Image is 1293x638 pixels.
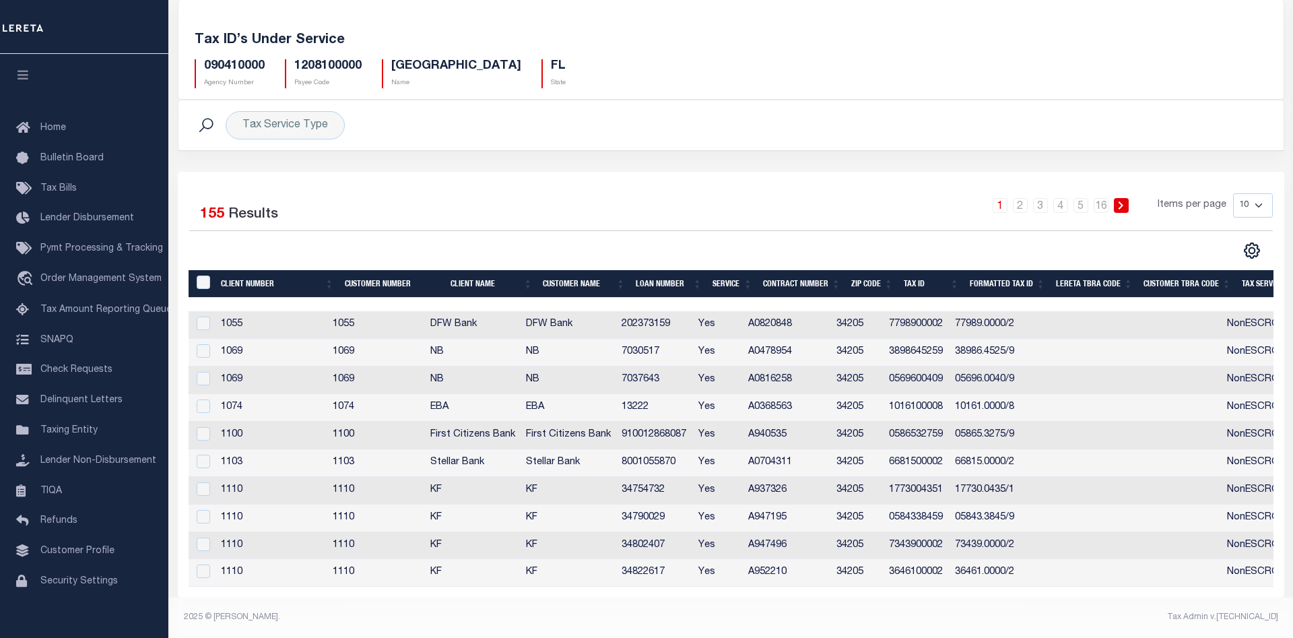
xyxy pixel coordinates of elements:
[950,559,1036,587] td: 36461.0000/2
[551,78,566,88] p: State
[693,339,743,366] td: Yes
[743,559,831,587] td: A952210
[327,422,425,449] td: 1100
[228,204,278,226] label: Results
[743,394,831,422] td: A0368563
[521,559,616,587] td: KF
[425,449,521,477] td: Stellar Bank
[327,449,425,477] td: 1103
[743,449,831,477] td: A0704311
[993,198,1007,213] a: 1
[616,505,692,532] td: 34790029
[884,505,949,532] td: 0584338459
[693,505,743,532] td: Yes
[294,78,362,88] p: Payee Code
[743,422,831,449] td: A940535
[40,184,77,193] span: Tax Bills
[1013,198,1028,213] a: 2
[40,154,104,163] span: Bulletin Board
[884,339,949,366] td: 3898645259
[884,311,949,339] td: 7798900002
[884,559,949,587] td: 3646100002
[425,339,521,366] td: NB
[40,274,162,284] span: Order Management System
[950,532,1036,560] td: 73439.0000/2
[521,339,616,366] td: NB
[693,449,743,477] td: Yes
[1138,270,1236,298] th: Customer TBRA Code: activate to sort column ascending
[204,59,265,74] h5: 090410000
[831,532,884,560] td: 34205
[215,532,327,560] td: 1110
[707,270,758,298] th: Service: activate to sort column ascending
[339,270,445,298] th: Customer Number
[693,394,743,422] td: Yes
[40,395,123,405] span: Delinquent Letters
[40,426,98,435] span: Taxing Entity
[521,477,616,505] td: KF
[616,449,692,477] td: 8001055870
[195,32,1267,49] h5: Tax ID’s Under Service
[630,270,707,298] th: Loan Number: activate to sort column ascending
[327,339,425,366] td: 1069
[327,366,425,394] td: 1069
[950,339,1036,366] td: 38986.4525/9
[327,505,425,532] td: 1110
[884,532,949,560] td: 7343900002
[831,366,884,394] td: 34205
[40,335,73,344] span: SNAPQ
[327,532,425,560] td: 1110
[950,311,1036,339] td: 77989.0000/2
[884,394,949,422] td: 1016100008
[758,270,846,298] th: Contract Number: activate to sort column ascending
[743,366,831,394] td: A0816258
[189,270,216,298] th: &nbsp;
[693,532,743,560] td: Yes
[616,311,692,339] td: 202373159
[40,516,77,525] span: Refunds
[521,311,616,339] td: DFW Bank
[425,394,521,422] td: EBA
[391,78,521,88] p: Name
[215,366,327,394] td: 1069
[846,270,898,298] th: Zip Code: activate to sort column ascending
[40,244,163,253] span: Pymt Processing & Tracking
[215,422,327,449] td: 1100
[200,208,224,222] span: 155
[215,449,327,477] td: 1103
[521,366,616,394] td: NB
[215,559,327,587] td: 1110
[693,422,743,449] td: Yes
[693,477,743,505] td: Yes
[1094,198,1108,213] a: 16
[425,422,521,449] td: First Citizens Bank
[964,270,1051,298] th: Formatted Tax ID: activate to sort column ascending
[40,305,172,315] span: Tax Amount Reporting Queue
[950,394,1036,422] td: 10161.0000/8
[215,311,327,339] td: 1055
[1053,198,1068,213] a: 4
[884,449,949,477] td: 6681500002
[831,422,884,449] td: 34205
[40,546,114,556] span: Customer Profile
[40,456,156,466] span: Lender Non-Disbursement
[521,532,616,560] td: KF
[884,422,949,449] td: 0586532759
[215,477,327,505] td: 1110
[40,214,134,223] span: Lender Disbursement
[40,577,118,586] span: Security Settings
[40,123,66,133] span: Home
[327,559,425,587] td: 1110
[831,505,884,532] td: 34205
[226,111,345,139] div: Tax Service Type
[327,394,425,422] td: 1074
[831,449,884,477] td: 34205
[616,422,692,449] td: 910012868087
[616,366,692,394] td: 7037643
[616,559,692,587] td: 34822617
[391,59,521,74] h5: [GEOGRAPHIC_DATA]
[215,270,339,298] th: Client Number: activate to sort column ascending
[831,339,884,366] td: 34205
[1158,198,1226,213] span: Items per page
[1051,270,1138,298] th: LERETA TBRA Code: activate to sort column ascending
